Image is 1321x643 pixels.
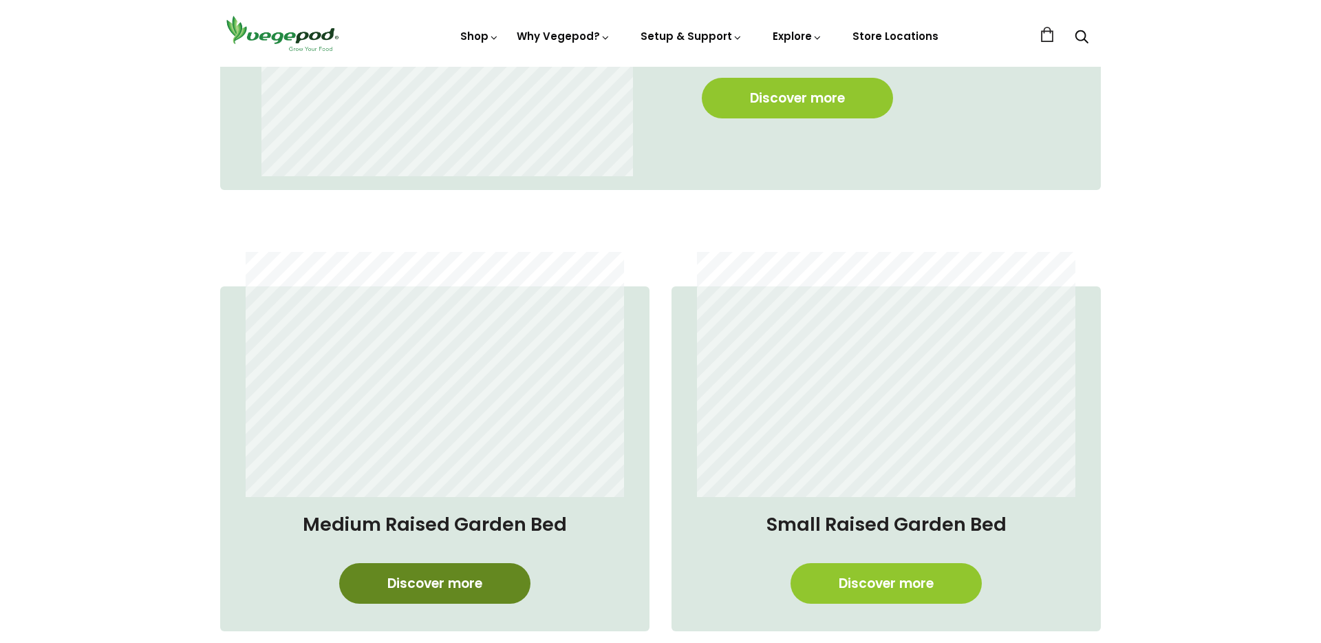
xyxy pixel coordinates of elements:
a: Explore [773,29,822,43]
a: Search [1075,31,1088,45]
a: Store Locations [852,29,938,43]
a: Shop [460,29,499,43]
a: Discover more [339,563,530,604]
h4: Medium Raised Garden Bed [234,511,636,538]
a: Setup & Support [641,29,742,43]
a: Discover more [791,563,982,604]
a: Why Vegepod? [517,29,610,43]
h4: Small Raised Garden Bed [685,511,1087,538]
img: Vegepod [220,14,344,53]
a: Discover more [702,78,893,118]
